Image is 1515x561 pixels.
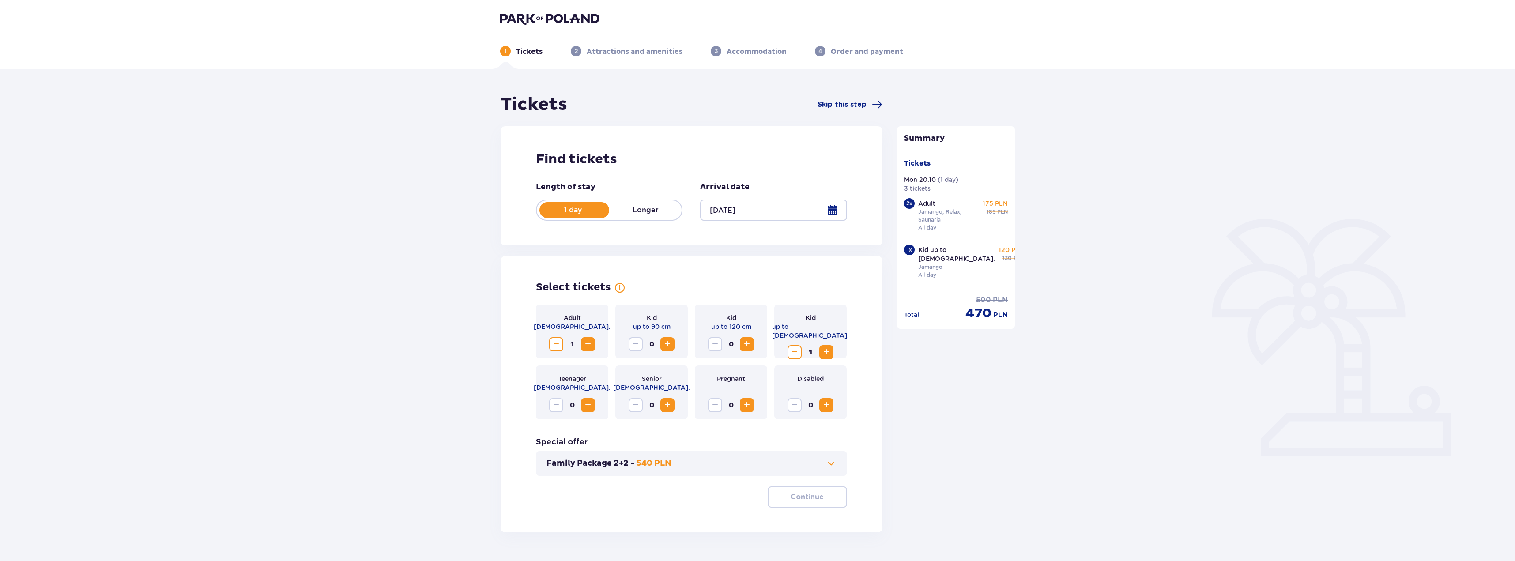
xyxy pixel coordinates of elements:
[819,345,833,359] button: Increase
[803,345,818,359] span: 1
[534,322,611,331] p: [DEMOGRAPHIC_DATA].
[724,398,738,412] span: 0
[708,398,722,412] button: Decrease
[571,46,682,56] div: 2Attractions and amenities
[987,208,995,216] span: 185
[644,337,659,351] span: 0
[500,46,543,56] div: 1Tickets
[815,46,903,56] div: 4Order and payment
[613,383,690,392] p: [DEMOGRAPHIC_DATA].
[791,492,824,502] p: Continue
[918,263,942,271] p: Jamango
[565,398,579,412] span: 0
[831,47,903,56] p: Order and payment
[904,198,915,209] div: 2 x
[818,100,867,109] span: Skip this step
[637,458,671,469] p: 540 PLN
[918,224,936,232] p: All day
[965,305,991,322] span: 470
[536,151,847,168] h2: Find tickets
[717,374,745,383] p: Pregnant
[581,337,595,351] button: Increase
[806,313,816,322] p: Kid
[647,313,657,322] p: Kid
[818,99,882,110] a: Skip this step
[904,245,915,255] div: 1 x
[897,133,1015,144] p: Summary
[1014,254,1024,262] span: PLN
[581,398,595,412] button: Increase
[740,337,754,351] button: Increase
[797,374,824,383] p: Disabled
[918,199,935,208] p: Adult
[976,295,991,305] span: 500
[983,199,1008,208] p: 175 PLN
[537,205,609,215] p: 1 day
[536,182,595,192] p: Length of stay
[993,295,1008,305] span: PLN
[788,398,802,412] button: Decrease
[700,182,750,192] p: Arrival date
[660,337,675,351] button: Increase
[633,322,671,331] p: up to 90 cm
[500,12,599,25] img: Park of Poland logo
[904,184,931,193] p: 3 tickets
[819,398,833,412] button: Increase
[549,337,563,351] button: Decrease
[904,310,921,319] p: Total :
[740,398,754,412] button: Increase
[505,47,507,55] p: 1
[918,271,936,279] p: All day
[711,322,751,331] p: up to 120 cm
[727,47,787,56] p: Accommodation
[536,437,588,448] h3: Special offer
[642,374,662,383] p: Senior
[587,47,682,56] p: Attractions and amenities
[629,398,643,412] button: Decrease
[997,208,1008,216] span: PLN
[549,398,563,412] button: Decrease
[904,158,931,168] p: Tickets
[534,383,611,392] p: [DEMOGRAPHIC_DATA].
[788,345,802,359] button: Decrease
[609,205,682,215] p: Longer
[993,310,1008,320] span: PLN
[1002,254,1012,262] span: 130
[501,94,567,116] h1: Tickets
[715,47,718,55] p: 3
[918,245,995,263] p: Kid up to [DEMOGRAPHIC_DATA].
[708,337,722,351] button: Decrease
[803,398,818,412] span: 0
[558,374,586,383] p: Teenager
[999,245,1024,254] p: 120 PLN
[660,398,675,412] button: Increase
[546,458,635,469] p: Family Package 2+2 -
[938,175,958,184] p: ( 1 day )
[904,175,936,184] p: Mon 20.10
[565,337,579,351] span: 1
[564,313,581,322] p: Adult
[516,47,543,56] p: Tickets
[772,322,849,340] p: up to [DEMOGRAPHIC_DATA].
[724,337,738,351] span: 0
[644,398,659,412] span: 0
[726,313,736,322] p: Kid
[546,458,837,469] button: Family Package 2+2 -540 PLN
[629,337,643,351] button: Decrease
[711,46,787,56] div: 3Accommodation
[818,47,822,55] p: 4
[918,208,979,224] p: Jamango, Relax, Saunaria
[536,281,611,294] h2: Select tickets
[768,486,847,508] button: Continue
[575,47,578,55] p: 2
